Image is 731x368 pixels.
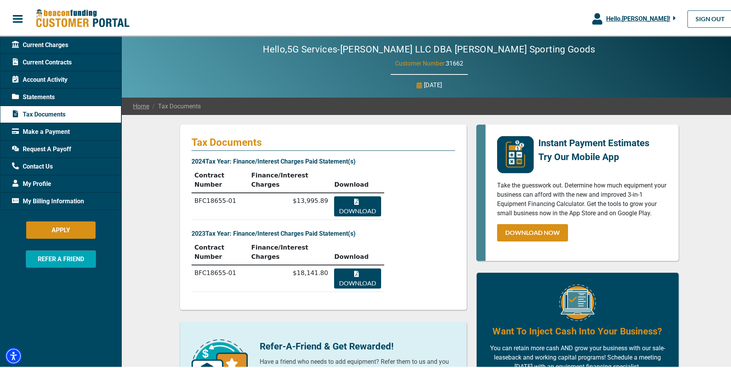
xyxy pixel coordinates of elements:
p: Tax Documents [192,135,455,147]
div: Accessibility Menu [5,346,22,363]
span: Tax Documents [149,100,201,110]
p: Instant Payment Estimates [538,135,649,149]
span: My Billing Information [12,195,84,204]
th: Download [331,238,384,263]
span: Customer Number: [395,58,446,66]
th: Finance/Interest Charges [248,238,331,263]
span: My Profile [12,178,51,187]
p: [DATE] [424,79,442,88]
td: BFC18655-01 [192,263,248,290]
span: Statements [12,91,55,100]
img: mobile-app-logo.png [497,135,534,172]
span: Current Contracts [12,56,72,66]
th: Download [331,166,384,191]
th: Contract Number [192,166,248,191]
a: DOWNLOAD NOW [497,223,568,240]
td: $18,141.80 [248,263,331,290]
span: Current Charges [12,39,68,48]
p: Refer-A-Friend & Get Rewarded! [260,338,455,352]
span: Request A Payoff [12,143,71,152]
h2: Hello, 5G Services-[PERSON_NAME] LLC DBA [PERSON_NAME] Sporting Goods [240,42,618,54]
img: Beacon Funding Customer Portal Logo [35,7,129,27]
button: Download [334,267,381,287]
a: Home [133,100,149,110]
button: Download [334,195,381,215]
td: $13,995.89 [248,191,331,218]
th: Contract Number [192,238,248,263]
button: APPLY [26,220,96,237]
th: Finance/Interest Charges [248,166,331,191]
span: Contact Us [12,160,53,170]
span: Make a Payment [12,126,70,135]
span: Hello, [PERSON_NAME] ! [606,14,670,21]
p: 2024 Tax Year: Finance/Interest Charges Paid Statement(s) [192,155,455,165]
p: Try Our Mobile App [538,149,649,162]
p: Take the guesswork out. Determine how much equipment your business can afford with the new and im... [497,179,667,216]
p: 2023 Tax Year: Finance/Interest Charges Paid Statement(s) [192,228,455,237]
h4: Want To Inject Cash Into Your Business? [492,323,662,336]
button: REFER A FRIEND [26,249,96,266]
td: BFC18655-01 [192,191,248,218]
span: Tax Documents [12,108,66,118]
span: Account Activity [12,74,67,83]
img: Equipment Financing Online Image [559,283,596,319]
span: 31662 [446,58,463,66]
